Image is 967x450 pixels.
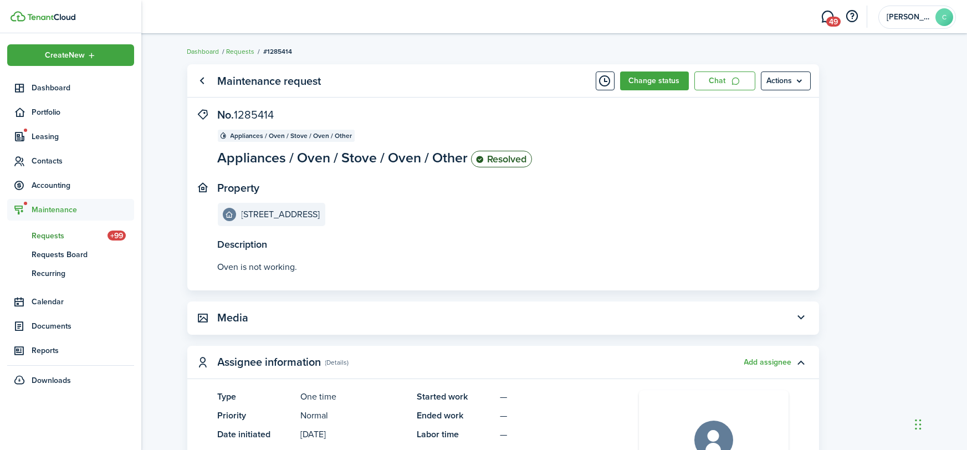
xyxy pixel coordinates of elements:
[843,7,862,26] button: Open resource center
[32,268,134,279] span: Recurring
[32,345,134,356] span: Reports
[32,106,134,118] span: Portfolio
[500,428,606,441] panel-main-description: —
[264,47,293,57] span: #1285414
[242,209,320,219] e-details-info-title: [STREET_ADDRESS]
[234,106,274,123] span: 1285414
[218,75,321,88] panel-main-title: Maintenance request
[108,231,126,241] span: +99
[218,147,532,168] panel-main-description: Appliances / Oven / Stove / Oven / Other
[500,409,606,422] panel-main-description: —
[218,182,260,195] panel-main-title: Property
[218,390,295,403] panel-main-title: Type
[7,77,134,99] a: Dashboard
[694,71,755,90] a: Chat
[32,296,134,308] span: Calendar
[187,47,219,57] a: Dashboard
[792,353,811,372] button: Toggle accordion
[193,71,212,90] a: Go back
[7,226,134,245] a: Requests+99
[218,311,249,324] panel-main-title: Media
[32,180,134,191] span: Accounting
[227,47,255,57] a: Requests
[45,52,85,59] span: Create New
[417,428,495,441] panel-main-title: Labor time
[915,408,922,441] div: Drag
[218,237,789,252] panel-main-title: Description
[32,230,108,242] span: Requests
[32,204,134,216] span: Maintenance
[32,320,134,332] span: Documents
[887,13,931,21] span: Carrie
[417,409,495,422] panel-main-title: Ended work
[7,264,134,283] a: Recurring
[301,409,406,422] panel-main-description: Normal
[231,131,352,141] span: Appliances / Oven / Stove / Oven / Other
[7,340,134,361] a: Reports
[7,245,134,264] a: Requests Board
[817,3,838,31] a: Messaging
[935,8,953,26] avatar-text: C
[325,357,349,367] panel-main-subtitle: (Details)
[218,428,295,441] panel-main-title: Date initiated
[792,309,811,328] button: Toggle accordion
[7,44,134,66] button: Open menu
[826,17,841,27] span: 49
[27,14,75,21] img: TenantCloud
[218,356,321,369] panel-main-title: Assignee information
[596,71,615,90] button: Timeline
[500,390,606,403] panel-main-description: —
[417,390,495,403] panel-main-title: Started work
[620,71,689,90] button: Change status
[32,131,134,142] span: Leasing
[218,109,274,121] panel-main-title: No.
[32,375,71,386] span: Downloads
[218,409,295,422] panel-main-title: Priority
[912,397,967,450] iframe: Chat Widget
[301,390,406,403] panel-main-description: One time
[11,11,25,22] img: TenantCloud
[744,358,792,367] button: Add assignee
[761,71,811,90] button: Actions
[301,428,406,441] panel-main-description: [DATE]
[32,82,134,94] span: Dashboard
[218,260,789,274] p: Oven is not working.
[32,155,134,167] span: Contacts
[32,249,134,260] span: Requests Board
[471,151,532,167] status: Resolved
